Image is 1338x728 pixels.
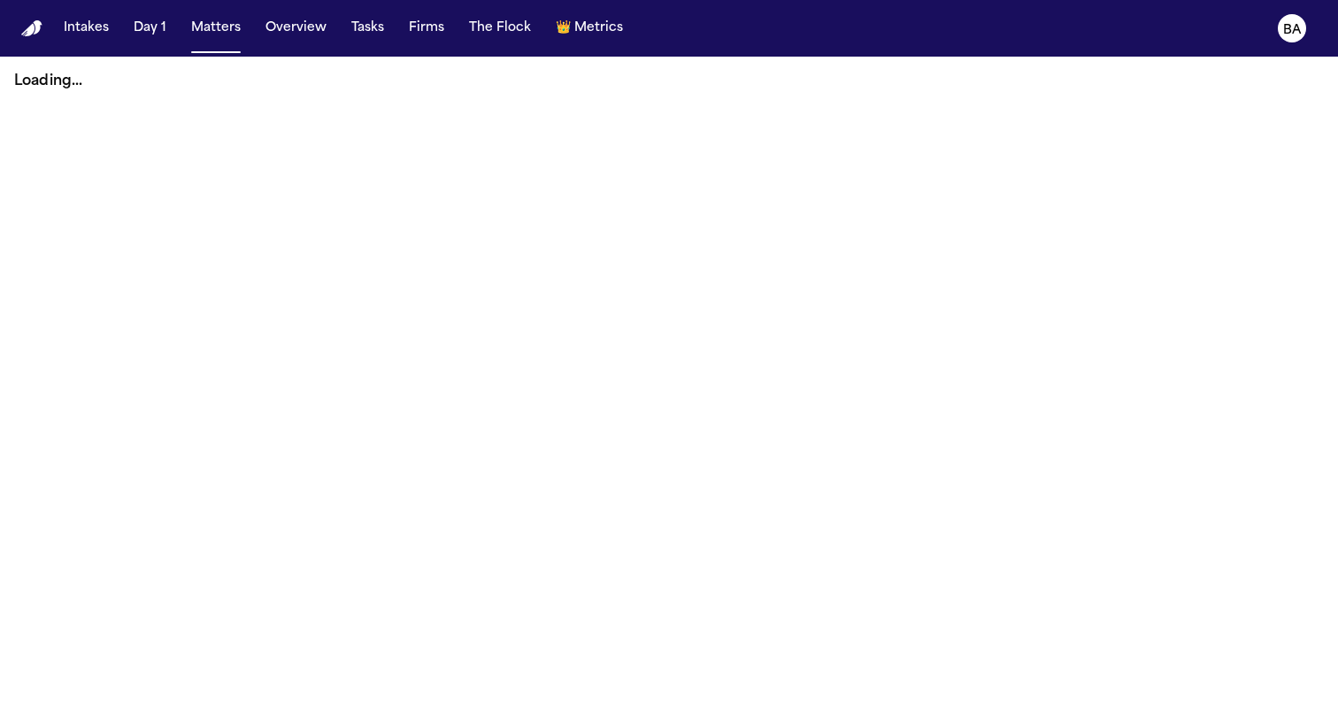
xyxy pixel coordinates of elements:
button: The Flock [462,12,538,44]
button: Tasks [344,12,391,44]
button: Matters [184,12,248,44]
p: Loading... [14,71,1324,92]
button: Intakes [57,12,116,44]
img: Finch Logo [21,20,42,37]
button: Day 1 [127,12,173,44]
button: crownMetrics [549,12,630,44]
button: Overview [258,12,334,44]
a: Home [21,20,42,37]
button: Firms [402,12,451,44]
